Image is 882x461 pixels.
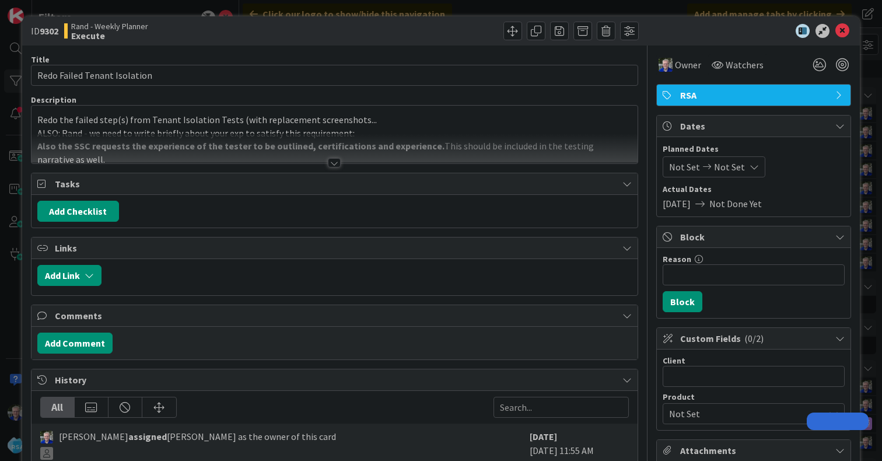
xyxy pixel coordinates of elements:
[714,160,745,174] span: Not Set
[55,177,617,191] span: Tasks
[680,443,829,457] span: Attachments
[37,113,632,127] p: Redo the failed step(s) from Tenant Isolation Tests (with replacement screenshots...
[663,143,845,155] span: Planned Dates
[663,393,845,401] div: Product
[37,127,632,140] p: ALSO: Rand - we need to write briefly about your exp to satisfy this requirement:
[31,24,58,38] span: ID
[128,431,167,442] b: assigned
[55,309,617,323] span: Comments
[663,183,845,195] span: Actual Dates
[680,331,829,345] span: Custom Fields
[71,31,148,40] b: Execute
[744,333,764,344] span: ( 0/2 )
[59,429,336,460] span: [PERSON_NAME] [PERSON_NAME] as the owner of this card
[726,58,764,72] span: Watchers
[37,201,119,222] button: Add Checklist
[669,160,700,174] span: Not Set
[680,230,829,244] span: Block
[31,54,50,65] label: Title
[41,397,75,417] div: All
[55,241,617,255] span: Links
[663,254,691,264] label: Reason
[663,355,685,366] label: Client
[40,25,58,37] b: 9302
[663,197,691,211] span: [DATE]
[71,22,148,31] span: Rand - Weekly Planner
[709,197,762,211] span: Not Done Yet
[675,58,701,72] span: Owner
[31,95,76,105] span: Description
[494,397,629,418] input: Search...
[31,65,638,86] input: type card name here...
[659,58,673,72] img: RT
[37,265,101,286] button: Add Link
[530,431,557,442] b: [DATE]
[663,291,702,312] button: Block
[669,407,824,421] span: Not Set
[37,333,113,354] button: Add Comment
[40,431,53,443] img: RT
[680,88,829,102] span: RSA
[55,373,617,387] span: History
[680,119,829,133] span: Dates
